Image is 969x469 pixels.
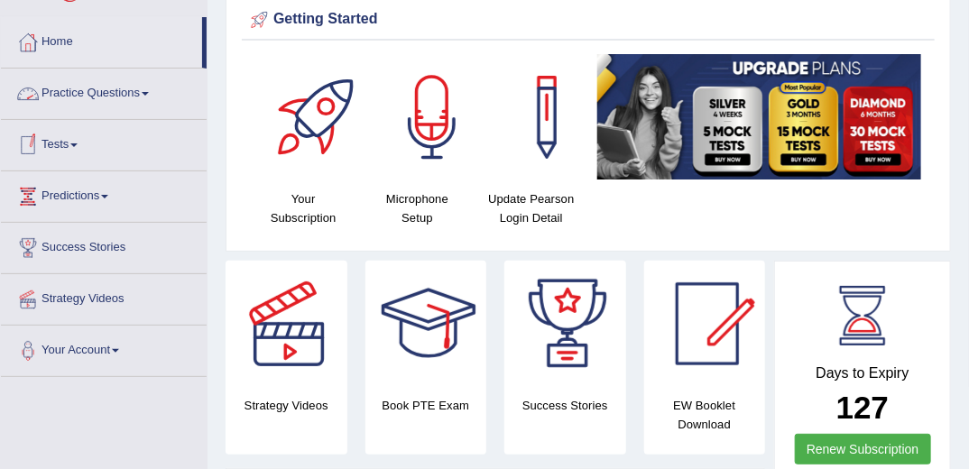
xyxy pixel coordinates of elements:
a: Strategy Videos [1,274,207,319]
h4: Your Subscription [255,189,351,227]
b: 127 [836,390,889,425]
h4: Days to Expiry [795,365,930,382]
h4: Strategy Videos [226,396,347,415]
div: Getting Started [246,6,930,33]
a: Practice Questions [1,69,207,114]
h4: Book PTE Exam [365,396,487,415]
a: Predictions [1,171,207,216]
h4: Success Stories [504,396,626,415]
img: small5.jpg [597,54,921,179]
a: Renew Subscription [795,434,931,464]
a: Home [1,17,202,62]
h4: EW Booklet Download [644,396,766,434]
h4: Update Pearson Login Detail [484,189,579,227]
h4: Microphone Setup [369,189,465,227]
a: Your Account [1,326,207,371]
a: Tests [1,120,207,165]
a: Success Stories [1,223,207,268]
